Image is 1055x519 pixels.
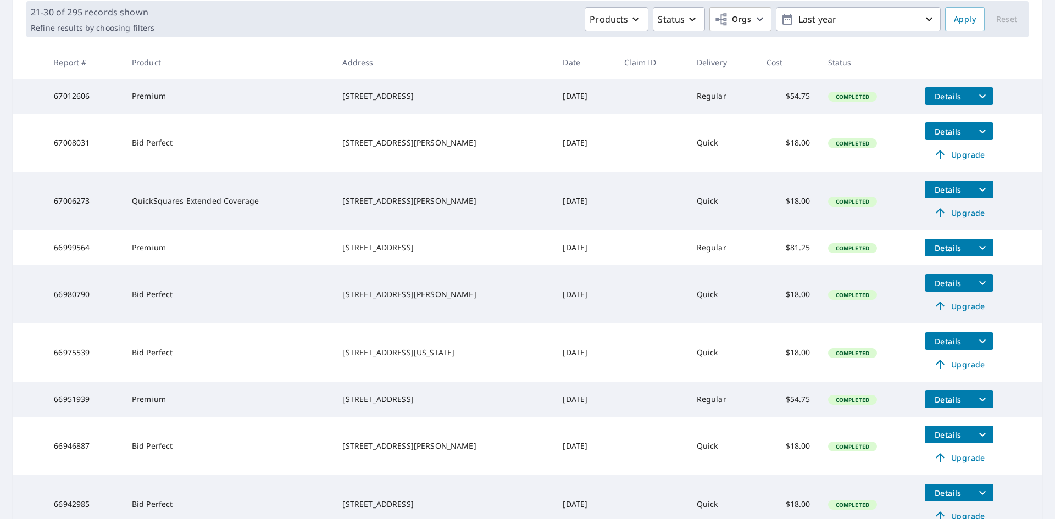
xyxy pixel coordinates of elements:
[554,323,615,382] td: [DATE]
[709,7,771,31] button: Orgs
[758,172,819,230] td: $18.00
[758,265,819,323] td: $18.00
[931,126,964,137] span: Details
[342,196,545,207] div: [STREET_ADDRESS][PERSON_NAME]
[688,172,758,230] td: Quick
[658,13,685,26] p: Status
[971,332,993,350] button: filesDropdownBtn-66975539
[590,13,628,26] p: Products
[925,239,971,256] button: detailsBtn-66999564
[971,239,993,256] button: filesDropdownBtn-66999564
[925,390,971,408] button: detailsBtn-66951939
[931,358,987,371] span: Upgrade
[342,289,545,300] div: [STREET_ADDRESS][PERSON_NAME]
[688,46,758,79] th: Delivery
[819,46,917,79] th: Status
[925,355,993,373] a: Upgrade
[931,185,964,195] span: Details
[45,417,123,475] td: 66946887
[342,440,545,451] div: [STREET_ADDRESS][PERSON_NAME]
[45,114,123,172] td: 67008031
[123,114,334,172] td: Bid Perfect
[794,10,923,29] p: Last year
[585,7,648,31] button: Products
[342,137,545,148] div: [STREET_ADDRESS][PERSON_NAME]
[931,206,987,219] span: Upgrade
[123,323,334,382] td: Bid Perfect
[554,46,615,79] th: Date
[758,46,819,79] th: Cost
[971,484,993,501] button: filesDropdownBtn-66942985
[123,172,334,230] td: QuickSquares Extended Coverage
[776,7,941,31] button: Last year
[954,13,976,26] span: Apply
[758,114,819,172] td: $18.00
[688,382,758,417] td: Regular
[123,417,334,475] td: Bid Perfect
[971,274,993,292] button: filesDropdownBtn-66980790
[554,230,615,265] td: [DATE]
[971,390,993,408] button: filesDropdownBtn-66951939
[931,243,964,253] span: Details
[554,79,615,114] td: [DATE]
[971,426,993,443] button: filesDropdownBtn-66946887
[931,394,964,405] span: Details
[931,278,964,288] span: Details
[123,382,334,417] td: Premium
[931,148,987,161] span: Upgrade
[123,46,334,79] th: Product
[688,323,758,382] td: Quick
[829,139,876,147] span: Completed
[45,230,123,265] td: 66999564
[925,146,993,163] a: Upgrade
[342,91,545,102] div: [STREET_ADDRESS]
[554,382,615,417] td: [DATE]
[334,46,554,79] th: Address
[829,443,876,450] span: Completed
[653,7,705,31] button: Status
[342,499,545,510] div: [STREET_ADDRESS]
[554,417,615,475] td: [DATE]
[45,46,123,79] th: Report #
[925,449,993,466] a: Upgrade
[758,323,819,382] td: $18.00
[758,417,819,475] td: $18.00
[829,501,876,509] span: Completed
[123,79,334,114] td: Premium
[931,299,987,312] span: Upgrade
[31,5,154,19] p: 21-30 of 295 records shown
[945,7,985,31] button: Apply
[45,382,123,417] td: 66951939
[925,426,971,443] button: detailsBtn-66946887
[925,484,971,501] button: detailsBtn-66942985
[342,242,545,253] div: [STREET_ADDRESS]
[931,488,964,498] span: Details
[615,46,687,79] th: Claim ID
[829,291,876,299] span: Completed
[758,382,819,417] td: $54.75
[971,122,993,140] button: filesDropdownBtn-67008031
[829,93,876,101] span: Completed
[31,23,154,33] p: Refine results by choosing filters
[45,265,123,323] td: 66980790
[925,122,971,140] button: detailsBtn-67008031
[342,394,545,405] div: [STREET_ADDRESS]
[688,230,758,265] td: Regular
[554,172,615,230] td: [DATE]
[554,265,615,323] td: [DATE]
[688,79,758,114] td: Regular
[931,91,964,102] span: Details
[829,244,876,252] span: Completed
[971,181,993,198] button: filesDropdownBtn-67006273
[971,87,993,105] button: filesDropdownBtn-67012606
[829,396,876,404] span: Completed
[829,349,876,357] span: Completed
[925,87,971,105] button: detailsBtn-67012606
[554,114,615,172] td: [DATE]
[925,332,971,350] button: detailsBtn-66975539
[925,181,971,198] button: detailsBtn-67006273
[688,417,758,475] td: Quick
[758,79,819,114] td: $54.75
[758,230,819,265] td: $81.25
[931,429,964,440] span: Details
